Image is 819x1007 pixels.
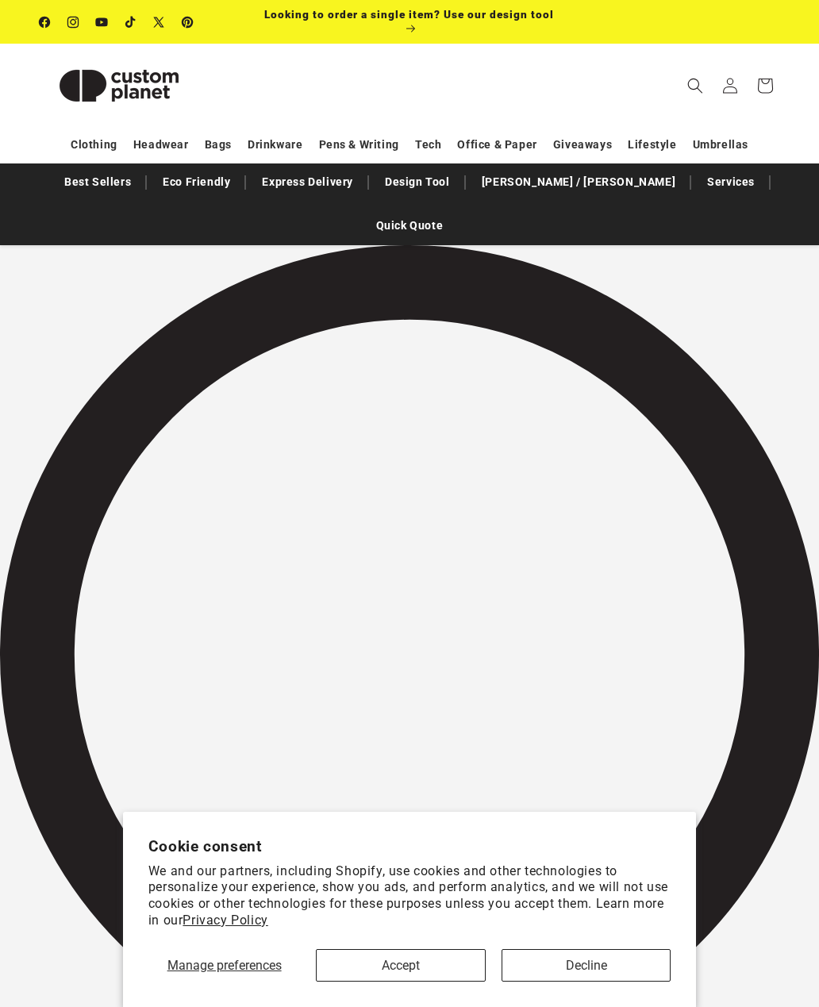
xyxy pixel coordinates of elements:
[148,837,671,855] h2: Cookie consent
[148,949,301,982] button: Manage preferences
[474,168,683,196] a: [PERSON_NAME] / [PERSON_NAME]
[40,50,198,121] img: Custom Planet
[415,131,441,159] a: Tech
[678,68,713,103] summary: Search
[254,168,361,196] a: Express Delivery
[148,863,671,929] p: We and our partners, including Shopify, use cookies and other technologies to personalize your ex...
[183,913,267,928] a: Privacy Policy
[133,131,189,159] a: Headwear
[693,131,748,159] a: Umbrellas
[316,949,485,982] button: Accept
[155,168,238,196] a: Eco Friendly
[319,131,399,159] a: Pens & Writing
[628,131,676,159] a: Lifestyle
[167,958,282,973] span: Manage preferences
[264,8,554,21] span: Looking to order a single item? Use our design tool
[553,131,612,159] a: Giveaways
[205,131,232,159] a: Bags
[248,131,302,159] a: Drinkware
[377,168,458,196] a: Design Tool
[71,131,117,159] a: Clothing
[502,949,671,982] button: Decline
[368,212,452,240] a: Quick Quote
[740,931,819,1007] iframe: Chat Widget
[457,131,536,159] a: Office & Paper
[699,168,763,196] a: Services
[56,168,139,196] a: Best Sellers
[34,44,205,127] a: Custom Planet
